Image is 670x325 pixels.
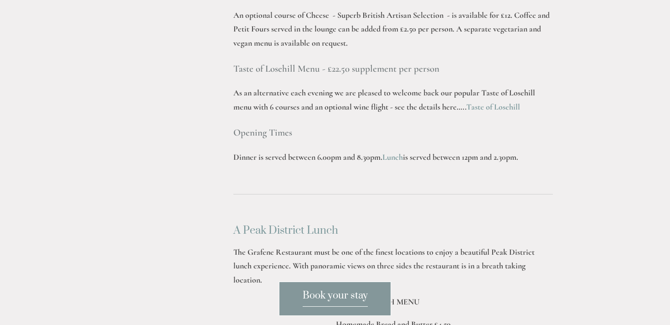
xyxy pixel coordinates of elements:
[233,60,553,78] h3: Taste of Losehill Menu - £22.50 supplement per person
[466,102,520,112] a: Taste of Losehill
[279,282,391,316] a: Book your stay
[233,150,553,164] p: Dinner is served between 6.00pm and 8.30pm. is served between 12pm and 2.30pm.
[233,86,553,114] p: As an alternative each evening we are pleased to welcome back our popular Taste of Losehill menu ...
[233,245,553,287] p: The Grafene Restaurant must be one of the finest locations to enjoy a beautiful Peak District lun...
[233,124,553,142] h3: Opening Times
[303,289,368,307] span: Book your stay
[382,152,403,162] a: Lunch
[233,8,553,50] p: An optional course of Cheese - Superb British Artisan Selection - is available for £12. Coffee an...
[233,225,553,236] h2: A Peak District Lunch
